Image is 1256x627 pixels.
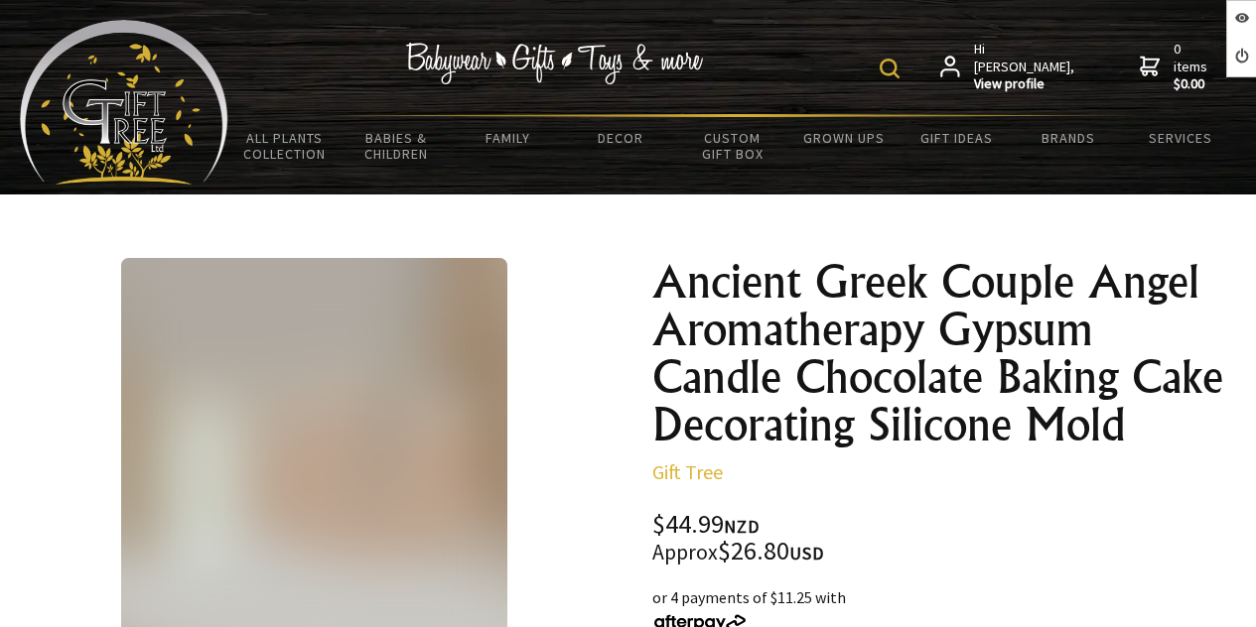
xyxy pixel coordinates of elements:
[1012,117,1124,159] a: Brands
[652,539,718,565] small: Approx
[901,117,1013,159] a: Gift Ideas
[676,117,788,175] a: Custom Gift Box
[1124,117,1236,159] a: Services
[564,117,676,159] a: Decor
[1174,40,1211,93] span: 0 items
[724,515,760,538] span: NZD
[453,117,565,159] a: Family
[405,43,703,84] img: Babywear - Gifts - Toys & more
[788,117,901,159] a: Grown Ups
[940,41,1076,93] a: Hi [PERSON_NAME],View profile
[652,258,1232,448] h1: Ancient Greek Couple Angel Aromatherapy Gypsum Candle Chocolate Baking Cake Decorating Silicone Mold
[20,20,228,185] img: Babyware - Gifts - Toys and more...
[341,117,453,175] a: Babies & Children
[974,41,1076,93] span: Hi [PERSON_NAME],
[789,542,824,564] span: USD
[974,75,1076,93] strong: View profile
[1140,41,1211,93] a: 0 items$0.00
[1174,75,1211,93] strong: $0.00
[652,459,723,484] a: Gift Tree
[880,59,900,78] img: product search
[652,512,1232,565] div: $44.99 $26.80
[228,117,341,175] a: All Plants Collection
